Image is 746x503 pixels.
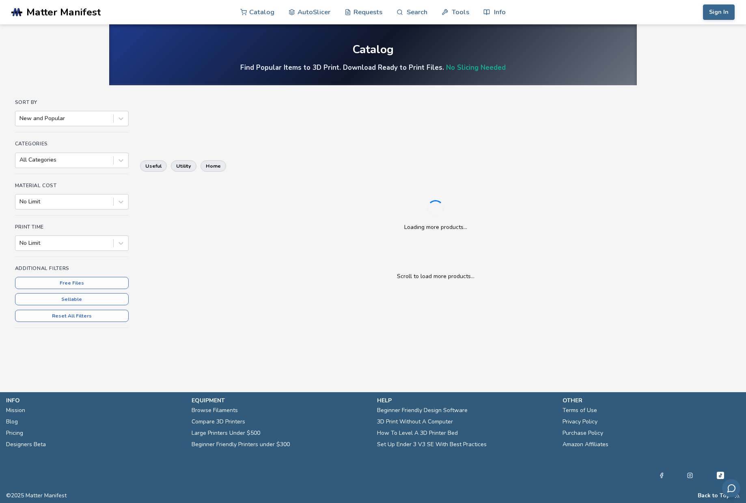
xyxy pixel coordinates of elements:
[734,492,740,499] a: RSS Feed
[15,183,129,188] h4: Material Cost
[563,439,608,450] a: Amazon Affiliates
[192,396,369,405] p: equipment
[6,427,23,439] a: Pricing
[6,492,67,499] span: © 2025 Matter Manifest
[698,492,730,499] button: Back to Top
[6,416,18,427] a: Blog
[15,310,129,322] button: Reset All Filters
[659,471,664,480] a: Facebook
[192,427,260,439] a: Large Printers Under $500
[15,277,129,289] button: Free Files
[6,439,46,450] a: Designers Beta
[377,396,554,405] p: help
[377,427,458,439] a: How To Level A 3D Printer Bed
[171,160,196,172] button: utility
[377,416,453,427] a: 3D Print Without A Computer
[19,199,21,205] input: No Limit
[15,293,129,305] button: Sellable
[15,224,129,230] h4: Print Time
[563,427,603,439] a: Purchase Policy
[722,479,740,497] button: Send feedback via email
[148,272,723,281] p: Scroll to load more products...
[563,416,597,427] a: Privacy Policy
[563,396,740,405] p: other
[19,157,21,163] input: All Categories
[140,160,167,172] button: useful
[15,141,129,147] h4: Categories
[703,4,735,20] button: Sign In
[377,439,487,450] a: Set Up Ender 3 V3 SE With Best Practices
[404,223,467,231] p: Loading more products...
[377,405,468,416] a: Beginner Friendly Design Software
[716,471,725,480] a: Tiktok
[201,160,226,172] button: home
[6,405,25,416] a: Mission
[15,266,129,271] h4: Additional Filters
[26,6,101,18] span: Matter Manifest
[352,43,394,56] div: Catalog
[19,115,21,122] input: New and Popular
[240,63,506,72] h4: Find Popular Items to 3D Print. Download Ready to Print Files.
[687,471,693,480] a: Instagram
[192,416,245,427] a: Compare 3D Printers
[446,63,506,72] a: No Slicing Needed
[15,99,129,105] h4: Sort By
[6,396,183,405] p: info
[192,405,238,416] a: Browse Filaments
[192,439,290,450] a: Beginner Friendly Printers under $300
[563,405,597,416] a: Terms of Use
[19,240,21,246] input: No Limit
